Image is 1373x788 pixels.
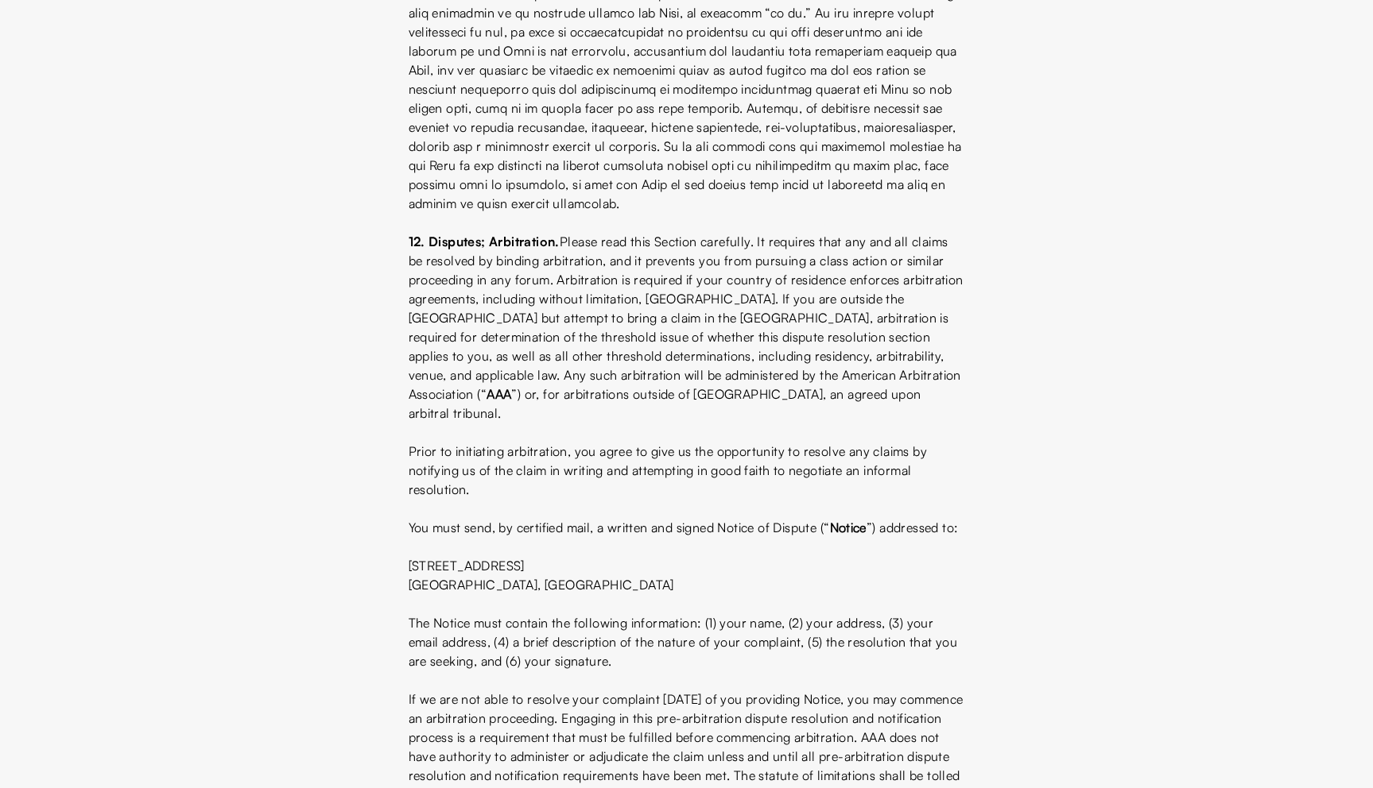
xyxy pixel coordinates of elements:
[409,232,965,423] p: Please read this Section carefully. It requires that any and all claims be resolved by binding ar...
[487,386,511,402] span: AAA
[409,442,965,499] p: Prior to initiating arbitration, you agree to give us the opportunity to resolve any claims by no...
[409,234,560,249] span: 12. Disputes; Arbitration.
[830,520,867,535] span: Notice
[409,518,965,537] p: You must send, by certified mail, a written and signed Notice of Dispute (“ ”) addressed to:
[409,575,965,594] p: [GEOGRAPHIC_DATA], [GEOGRAPHIC_DATA]
[409,556,965,575] p: [STREET_ADDRESS]
[409,613,965,670] p: The Notice must contain the following information: (1) your name, (2) your address, (3) your emai...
